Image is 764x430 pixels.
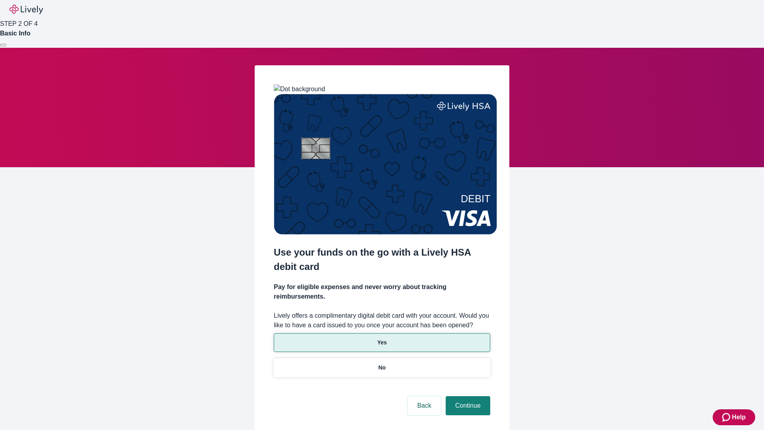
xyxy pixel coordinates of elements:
[713,409,755,425] button: Zendesk support iconHelp
[274,311,490,330] label: Lively offers a complimentary digital debit card with your account. Would you like to have a card...
[274,333,490,352] button: Yes
[732,412,746,422] span: Help
[378,364,386,372] p: No
[377,338,387,347] p: Yes
[274,358,490,377] button: No
[274,84,325,94] img: Dot background
[274,245,490,274] h2: Use your funds on the go with a Lively HSA debit card
[274,94,497,235] img: Debit card
[274,282,490,301] h4: Pay for eligible expenses and never worry about tracking reimbursements.
[10,5,43,14] img: Lively
[722,412,732,422] svg: Zendesk support icon
[446,396,490,415] button: Continue
[407,396,441,415] button: Back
